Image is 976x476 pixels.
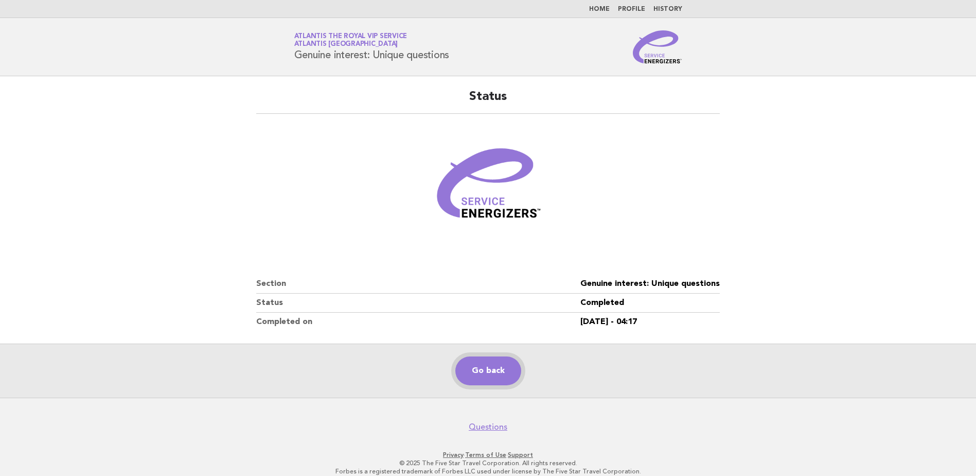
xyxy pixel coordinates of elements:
[443,451,464,458] a: Privacy
[455,356,521,385] a: Go back
[256,313,580,331] dt: Completed on
[653,6,682,12] a: History
[469,422,507,432] a: Questions
[173,451,803,459] p: · ·
[580,313,720,331] dd: [DATE] - 04:17
[633,30,682,63] img: Service Energizers
[589,6,610,12] a: Home
[294,41,398,48] span: Atlantis [GEOGRAPHIC_DATA]
[618,6,645,12] a: Profile
[580,294,720,313] dd: Completed
[427,126,550,250] img: Verified
[256,294,580,313] dt: Status
[580,275,720,294] dd: Genuine interest: Unique questions
[465,451,506,458] a: Terms of Use
[256,275,580,294] dt: Section
[508,451,533,458] a: Support
[173,459,803,467] p: © 2025 The Five Star Travel Corporation. All rights reserved.
[173,467,803,475] p: Forbes is a registered trademark of Forbes LLC used under license by The Five Star Travel Corpora...
[294,33,450,60] h1: Genuine interest: Unique questions
[294,33,407,47] a: Atlantis the Royal VIP ServiceAtlantis [GEOGRAPHIC_DATA]
[256,89,720,114] h2: Status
